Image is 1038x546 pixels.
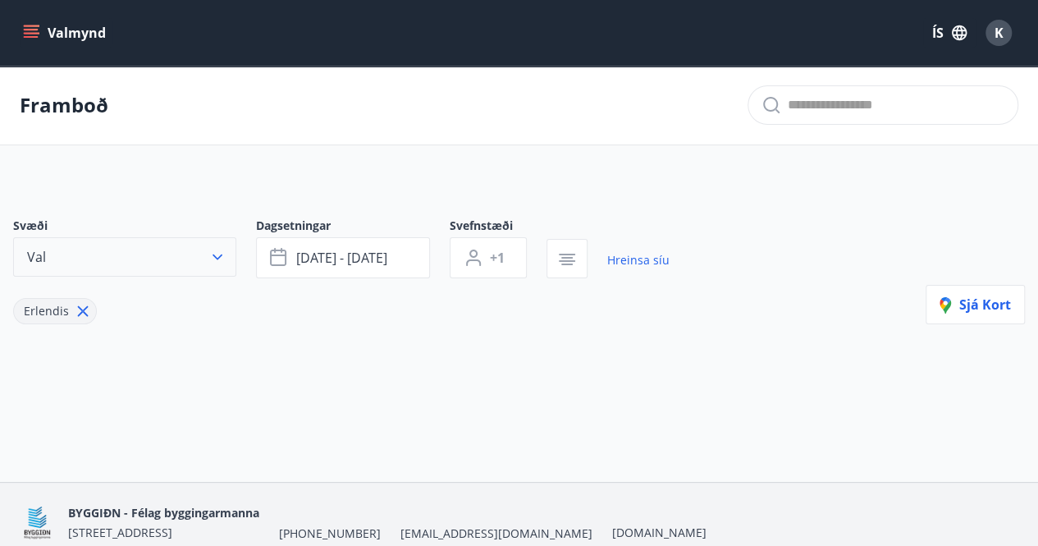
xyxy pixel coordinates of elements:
[256,237,430,278] button: [DATE] - [DATE]
[68,505,259,521] span: BYGGIÐN - Félag byggingarmanna
[979,13,1018,53] button: K
[490,249,505,267] span: +1
[923,18,976,48] button: ÍS
[279,525,381,542] span: [PHONE_NUMBER]
[940,296,1011,314] span: Sjá kort
[296,249,387,267] span: [DATE] - [DATE]
[995,24,1004,42] span: K
[926,285,1025,324] button: Sjá kort
[450,218,546,237] span: Svefnstæði
[256,218,450,237] span: Dagsetningar
[13,298,97,324] div: Erlendis
[607,242,670,278] a: Hreinsa síu
[13,237,236,277] button: Val
[68,525,172,540] span: [STREET_ADDRESS]
[13,218,256,237] span: Svæði
[20,91,108,119] p: Framboð
[450,237,527,278] button: +1
[20,18,112,48] button: menu
[612,525,706,540] a: [DOMAIN_NAME]
[27,248,46,266] span: Val
[24,303,69,319] span: Erlendis
[400,525,592,542] span: [EMAIL_ADDRESS][DOMAIN_NAME]
[20,505,55,540] img: BKlGVmlTW1Qrz68WFGMFQUcXHWdQd7yePWMkvn3i.png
